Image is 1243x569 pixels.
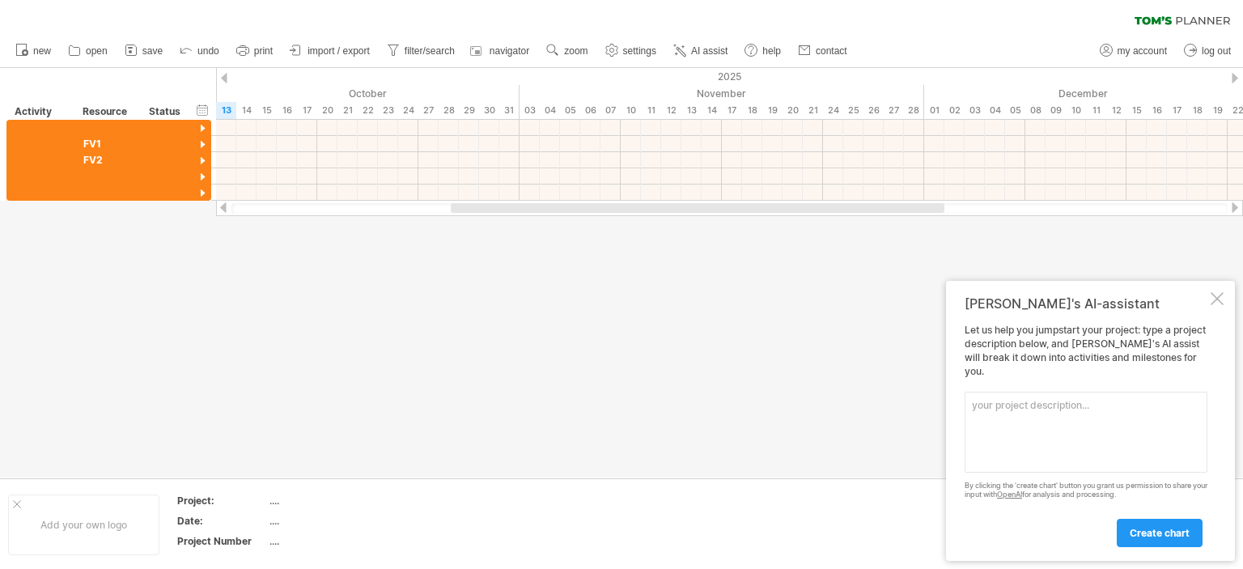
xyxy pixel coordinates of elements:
[843,102,863,119] div: Tuesday, 25 November 2025
[681,102,702,119] div: Thursday, 13 November 2025
[580,102,600,119] div: Thursday, 6 November 2025
[439,102,459,119] div: Tuesday, 28 October 2025
[1118,45,1167,57] span: my account
[86,45,108,57] span: open
[965,324,1207,546] div: Let us help you jumpstart your project: type a project description below, and [PERSON_NAME]'s AI ...
[542,40,592,62] a: zoom
[1005,102,1025,119] div: Friday, 5 December 2025
[236,102,257,119] div: Tuesday, 14 October 2025
[177,494,266,507] div: Project:
[142,45,163,57] span: save
[803,102,823,119] div: Friday, 21 November 2025
[11,40,56,62] a: new
[1086,102,1106,119] div: Thursday, 11 December 2025
[623,45,656,57] span: settings
[254,45,273,57] span: print
[1066,102,1086,119] div: Wednesday, 10 December 2025
[985,102,1005,119] div: Thursday, 4 December 2025
[286,40,375,62] a: import / export
[232,40,278,62] a: print
[1046,102,1066,119] div: Tuesday, 9 December 2025
[520,85,924,102] div: November 2025
[816,45,847,57] span: contact
[601,40,661,62] a: settings
[965,102,985,119] div: Wednesday, 3 December 2025
[823,102,843,119] div: Monday, 24 November 2025
[997,490,1022,499] a: OpenAI
[669,40,732,62] a: AI assist
[177,534,266,548] div: Project Number
[197,45,219,57] span: undo
[83,136,133,151] div: FV1
[83,104,132,120] div: Resource
[121,40,168,62] a: save
[1106,102,1126,119] div: Friday, 12 December 2025
[863,102,884,119] div: Wednesday, 26 November 2025
[742,102,762,119] div: Tuesday, 18 November 2025
[257,102,277,119] div: Wednesday, 15 October 2025
[1126,102,1147,119] div: Monday, 15 December 2025
[297,102,317,119] div: Friday, 17 October 2025
[564,45,588,57] span: zoom
[490,45,529,57] span: navigator
[794,40,852,62] a: contact
[1025,102,1046,119] div: Monday, 8 December 2025
[1187,102,1207,119] div: Thursday, 18 December 2025
[64,40,112,62] a: open
[965,295,1207,312] div: [PERSON_NAME]'s AI-assistant
[317,102,337,119] div: Monday, 20 October 2025
[216,102,236,119] div: Monday, 13 October 2025
[520,102,540,119] div: Monday, 3 November 2025
[762,45,781,57] span: help
[459,102,479,119] div: Wednesday, 29 October 2025
[924,102,944,119] div: Monday, 1 December 2025
[722,102,742,119] div: Monday, 17 November 2025
[398,102,418,119] div: Friday, 24 October 2025
[277,102,297,119] div: Thursday, 16 October 2025
[702,102,722,119] div: Friday, 14 November 2025
[383,40,460,62] a: filter/search
[308,45,370,57] span: import / export
[337,102,358,119] div: Tuesday, 21 October 2025
[762,102,783,119] div: Wednesday, 19 November 2025
[1096,40,1172,62] a: my account
[418,102,439,119] div: Monday, 27 October 2025
[149,104,185,120] div: Status
[740,40,786,62] a: help
[600,102,621,119] div: Friday, 7 November 2025
[177,514,266,528] div: Date:
[1202,45,1231,57] span: log out
[904,102,924,119] div: Friday, 28 November 2025
[33,45,51,57] span: new
[269,534,405,548] div: ....
[405,45,455,57] span: filter/search
[54,85,520,102] div: October 2025
[944,102,965,119] div: Tuesday, 2 December 2025
[691,45,728,57] span: AI assist
[479,102,499,119] div: Thursday, 30 October 2025
[468,40,534,62] a: navigator
[1130,527,1190,539] span: create chart
[1180,40,1236,62] a: log out
[15,104,66,120] div: Activity
[965,482,1207,499] div: By clicking the 'create chart' button you grant us permission to share your input with for analys...
[378,102,398,119] div: Thursday, 23 October 2025
[83,152,133,168] div: FV2
[1147,102,1167,119] div: Tuesday, 16 December 2025
[783,102,803,119] div: Thursday, 20 November 2025
[560,102,580,119] div: Wednesday, 5 November 2025
[1167,102,1187,119] div: Wednesday, 17 December 2025
[621,102,641,119] div: Monday, 10 November 2025
[540,102,560,119] div: Tuesday, 4 November 2025
[269,514,405,528] div: ....
[358,102,378,119] div: Wednesday, 22 October 2025
[661,102,681,119] div: Wednesday, 12 November 2025
[269,494,405,507] div: ....
[641,102,661,119] div: Tuesday, 11 November 2025
[1117,519,1203,547] a: create chart
[176,40,224,62] a: undo
[1207,102,1228,119] div: Friday, 19 December 2025
[499,102,520,119] div: Friday, 31 October 2025
[8,495,159,555] div: Add your own logo
[884,102,904,119] div: Thursday, 27 November 2025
